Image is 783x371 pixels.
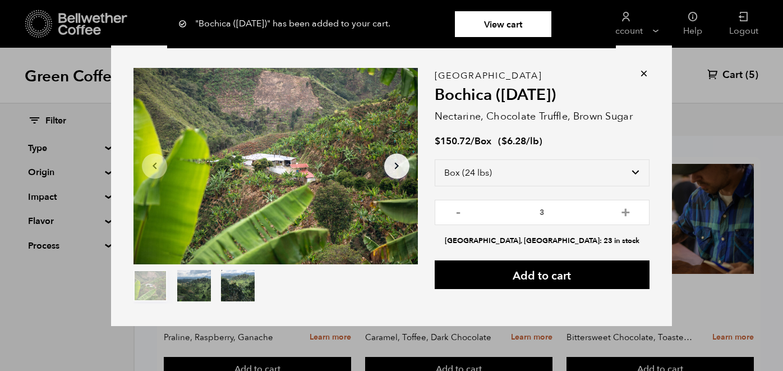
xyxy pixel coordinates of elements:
[471,135,475,148] span: /
[498,135,542,148] span: ( )
[435,135,440,148] span: $
[435,86,650,105] h2: Bochica ([DATE])
[526,135,539,148] span: /lb
[435,260,650,289] button: Add to cart
[475,135,491,148] span: Box
[619,205,633,217] button: +
[501,135,526,148] bdi: 6.28
[435,236,650,246] li: [GEOGRAPHIC_DATA], [GEOGRAPHIC_DATA]: 23 in stock
[452,205,466,217] button: -
[435,109,650,124] p: Nectarine, Chocolate Truffle, Brown Sugar
[435,135,471,148] bdi: 150.72
[501,135,507,148] span: $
